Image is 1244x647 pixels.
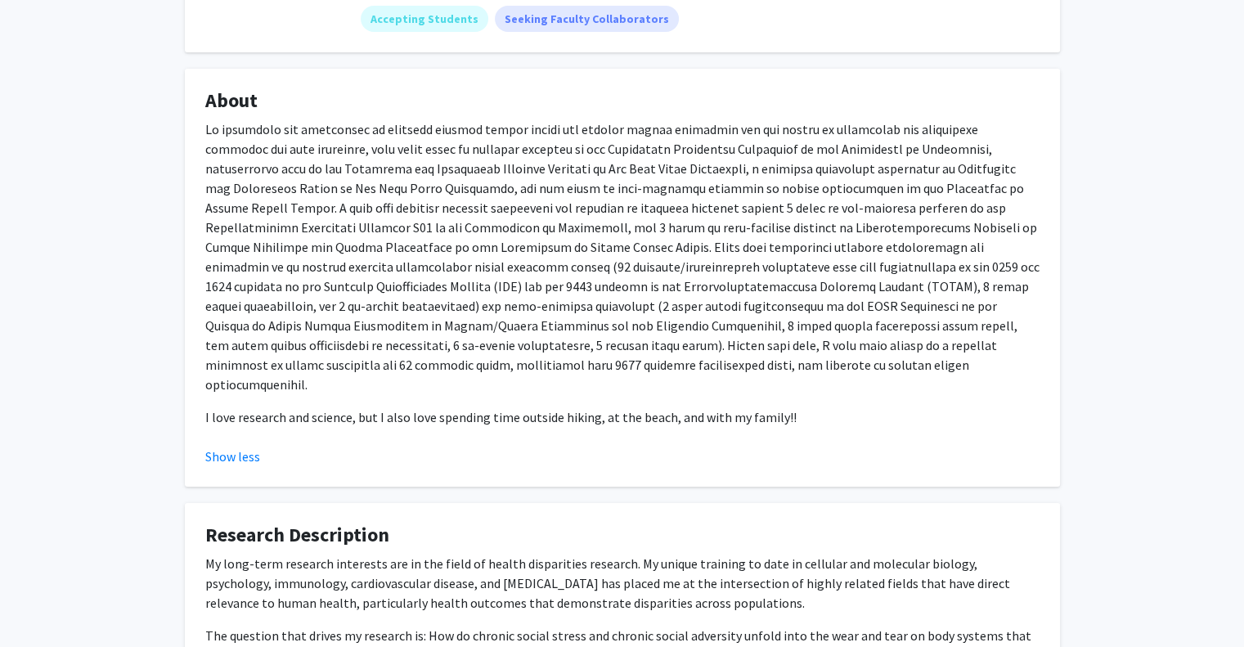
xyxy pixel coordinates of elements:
[205,407,1040,427] p: I love research and science, but I also love spending time outside hiking, at the beach, and with...
[205,119,1040,394] p: Lo ipsumdolo sit ametconsec ad elitsedd eiusmod tempor incidi utl etdolor magnaa enimadmin ven qu...
[205,554,1040,613] p: My long-term research interests are in the field of health disparities research. My unique traini...
[205,523,1040,547] h4: Research Description
[361,6,488,32] mat-chip: Accepting Students
[205,447,260,466] button: Show less
[12,573,70,635] iframe: Chat
[495,6,679,32] mat-chip: Seeking Faculty Collaborators
[205,89,1040,113] h4: About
